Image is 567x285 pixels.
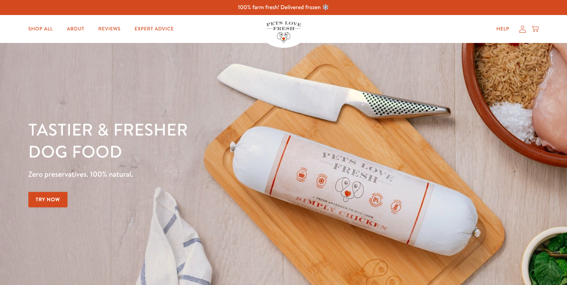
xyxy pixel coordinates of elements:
img: Pets Love Fresh [266,21,301,43]
a: Try Now [28,192,68,207]
a: Reviews [93,22,126,36]
a: Shop All [23,22,58,36]
a: Expert Advice [129,22,179,36]
h1: Tastier & fresher dog food [28,119,369,163]
p: Zero preservatives. 100% natural. [28,168,369,181]
a: About [61,22,90,36]
a: Help [491,22,515,36]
